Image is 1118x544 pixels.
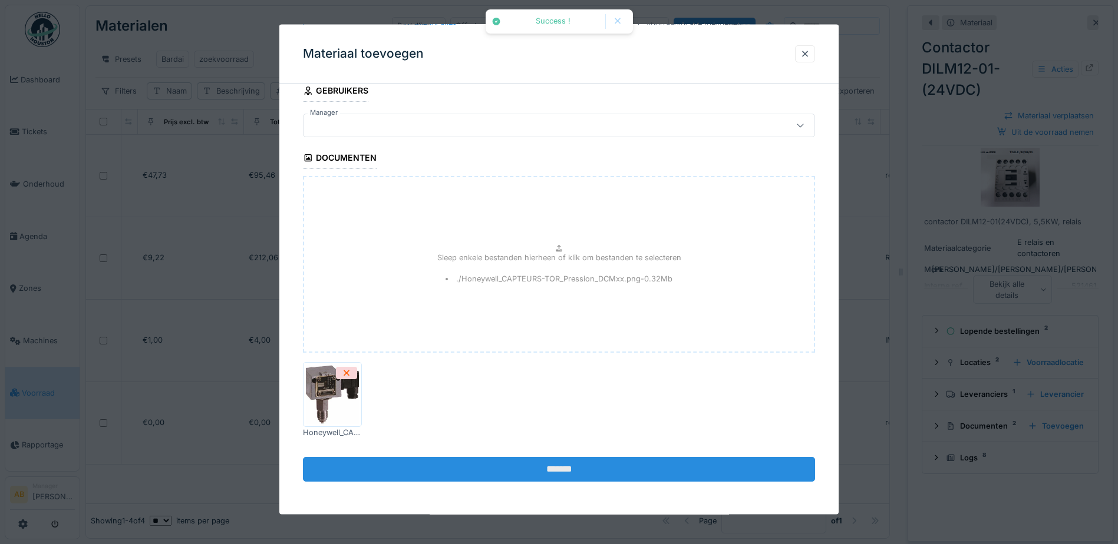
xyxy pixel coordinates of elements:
[306,365,359,424] img: 743bo9fx36sb561o56qahp7e2tur
[308,108,340,118] label: Manager
[303,47,424,61] h3: Materiaal toevoegen
[303,149,377,169] div: Documenten
[303,427,362,438] div: Honeywell_CAPTEURS-TOR_Pression_DCMxx.png
[437,252,681,263] p: Sleep enkele bestanden hierheen of klik om bestanden te selecteren
[507,16,599,26] div: Success !
[446,273,672,284] li: ./Honeywell_CAPTEURS-TOR_Pression_DCMxx.png - 0.32 Mb
[303,82,368,102] div: Gebruikers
